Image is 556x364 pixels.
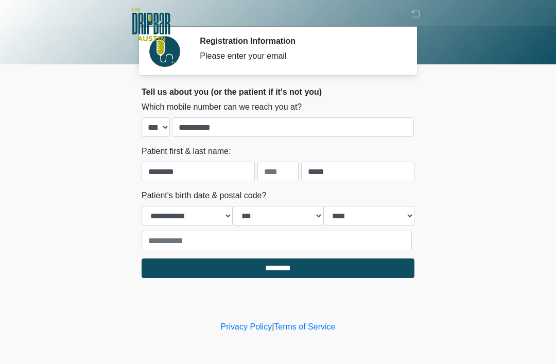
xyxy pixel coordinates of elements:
h2: Tell us about you (or the patient if it's not you) [142,87,414,97]
a: Terms of Service [274,322,335,331]
label: Which mobile number can we reach you at? [142,101,302,113]
label: Patient's birth date & postal code? [142,189,266,202]
label: Patient first & last name: [142,145,231,158]
div: Please enter your email [200,50,399,62]
a: Privacy Policy [221,322,272,331]
a: | [272,322,274,331]
img: The DRIPBaR - Austin The Domain Logo [131,8,170,41]
img: Agent Avatar [149,36,180,67]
